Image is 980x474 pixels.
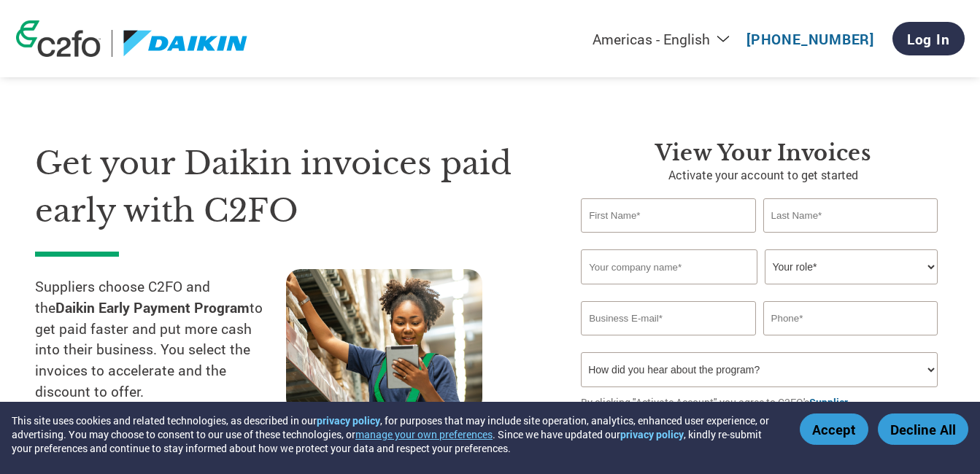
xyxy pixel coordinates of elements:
img: c2fo logo [16,20,101,57]
div: Inavlid Email Address [581,337,755,346]
a: privacy policy [620,427,684,441]
div: Invalid last name or last name is too long [763,234,938,244]
p: Activate your account to get started [581,166,945,184]
img: Daikin [123,30,249,57]
input: First Name* [581,198,755,233]
strong: Daikin Early Payment Program [55,298,250,316]
button: Accept [800,413,868,445]
div: Inavlid Phone Number [763,337,938,346]
div: Invalid first name or first name is too long [581,234,755,244]
input: Your company name* [581,249,757,284]
h3: View Your Invoices [581,140,945,166]
p: By clicking "Activate Account" you agree to C2FO's and [581,395,945,425]
button: Decline All [878,413,968,445]
img: supply chain worker [286,269,482,413]
input: Phone* [763,301,938,335]
input: Last Name* [763,198,938,233]
input: Invalid Email format [581,301,755,335]
p: Suppliers choose C2FO and the to get paid faster and put more cash into their business. You selec... [35,276,286,403]
select: Title/Role [765,249,938,284]
div: Invalid company name or company name is too long [581,286,938,295]
a: [PHONE_NUMBER] [746,30,874,48]
div: This site uses cookies and related technologies, as described in our , for purposes that may incl... [12,413,779,455]
h1: Get your Daikin invoices paid early with C2FO [35,140,537,234]
button: manage your own preferences [355,427,493,441]
a: privacy policy [317,413,380,427]
a: Log In [892,22,965,55]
